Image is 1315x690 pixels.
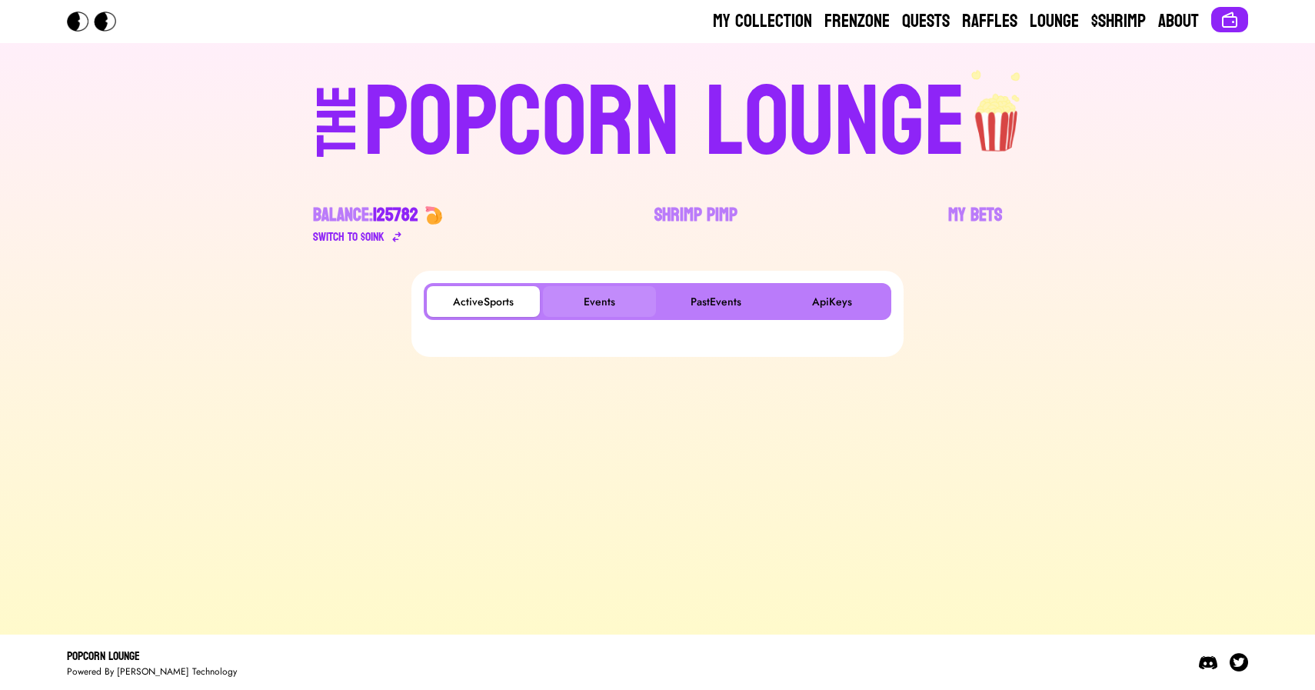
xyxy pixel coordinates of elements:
[1220,11,1239,29] img: Connect wallet
[775,286,888,317] button: ApiKeys
[67,12,128,32] img: Popcorn
[184,68,1131,172] a: THEPOPCORN LOUNGEpopcorn
[1230,653,1248,672] img: Twitter
[67,665,237,678] div: Powered By [PERSON_NAME] Technology
[424,206,443,225] img: 🍤
[67,647,237,665] div: Popcorn Lounge
[1091,9,1146,34] a: $Shrimp
[962,9,1017,34] a: Raffles
[364,74,966,172] div: POPCORN LOUNGE
[543,286,656,317] button: Events
[659,286,772,317] button: PastEvents
[902,9,950,34] a: Quests
[310,85,365,188] div: THE
[427,286,540,317] button: ActiveSports
[824,9,890,34] a: Frenzone
[713,9,812,34] a: My Collection
[948,203,1002,246] a: My Bets
[313,228,385,246] div: Switch to $ OINK
[373,198,418,232] span: 125782
[1030,9,1079,34] a: Lounge
[1199,653,1217,672] img: Discord
[966,68,1029,154] img: popcorn
[1158,9,1199,34] a: About
[654,203,737,246] a: Shrimp Pimp
[313,203,418,228] div: Balance:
